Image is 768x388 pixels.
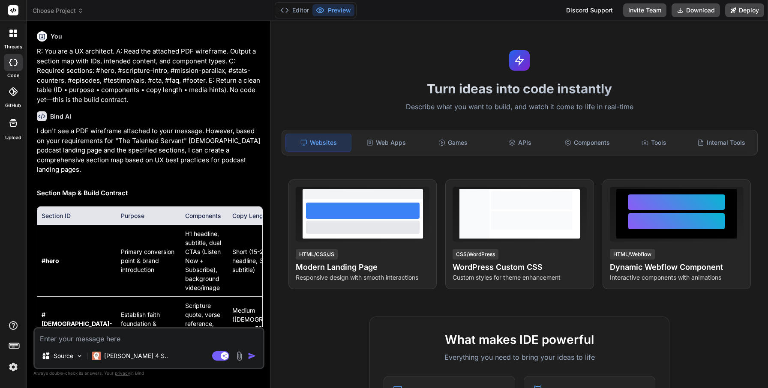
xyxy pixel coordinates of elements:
td: Scripture quote, verse reference, connecting paragraph [181,297,228,351]
div: Websites [285,134,351,152]
div: CSS/WordPress [453,249,498,260]
label: GitHub [5,102,21,109]
div: Internal Tools [689,134,754,152]
span: Choose Project [33,6,84,15]
div: APIs [487,134,552,152]
h4: WordPress Custom CSS [453,261,586,273]
p: Source [54,352,73,360]
label: code [7,72,19,79]
th: Section ID [37,207,117,225]
span: privacy [115,370,130,376]
td: H1 headline, subtitle, dual CTAs (Listen Now + Subscribe), background video/image [181,225,228,297]
td: Establish faith foundation & credibility [117,297,181,351]
h6: You [51,32,62,41]
button: Download [672,3,720,17]
td: Short (15-25 words headline, 30-40 words subtitle) [228,225,306,297]
p: Custom styles for theme enhancement [453,273,586,282]
h4: Modern Landing Page [296,261,429,273]
p: Interactive components with animations [610,273,744,282]
td: Medium ([DEMOGRAPHIC_DATA] verse + 50-75 words explanation) [228,297,306,351]
p: Always double-check its answers. Your in Bind [33,369,264,377]
label: threads [4,43,22,51]
img: icon [248,352,256,360]
div: Tools [621,134,687,152]
p: Everything you need to bring your ideas to life [384,352,655,362]
img: attachment [234,351,244,361]
button: Editor [277,4,312,16]
label: Upload [5,134,21,141]
img: Pick Models [76,352,83,360]
h2: What makes IDE powerful [384,331,655,349]
p: Responsive design with smooth interactions [296,273,429,282]
button: Preview [312,4,354,16]
strong: #[DEMOGRAPHIC_DATA]-intro [42,311,112,336]
div: Discord Support [561,3,618,17]
h4: Dynamic Webflow Component [610,261,744,273]
p: R: You are a UX architect. A: Read the attached PDF wireframe. Output a section map with IDs, int... [37,47,263,104]
td: Primary conversion point & brand introduction [117,225,181,297]
strong: #hero [42,257,59,264]
h2: Section Map & Build Contract [37,188,263,198]
button: Invite Team [623,3,666,17]
th: Copy Length [228,207,306,225]
p: I don't see a PDF wireframe attached to your message. However, based on your requirements for "Th... [37,126,263,175]
button: Deploy [725,3,764,17]
img: settings [6,360,21,374]
div: HTML/CSS/JS [296,249,338,260]
p: [PERSON_NAME] 4 S.. [104,352,168,360]
div: HTML/Webflow [610,249,655,260]
div: Components [555,134,620,152]
img: Claude 4 Sonnet [92,352,101,360]
h6: Bind AI [50,112,71,121]
h1: Turn ideas into code instantly [276,81,763,96]
div: Games [420,134,486,152]
th: Purpose [117,207,181,225]
th: Components [181,207,228,225]
div: Web Apps [353,134,418,152]
p: Describe what you want to build, and watch it come to life in real-time [276,101,763,113]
